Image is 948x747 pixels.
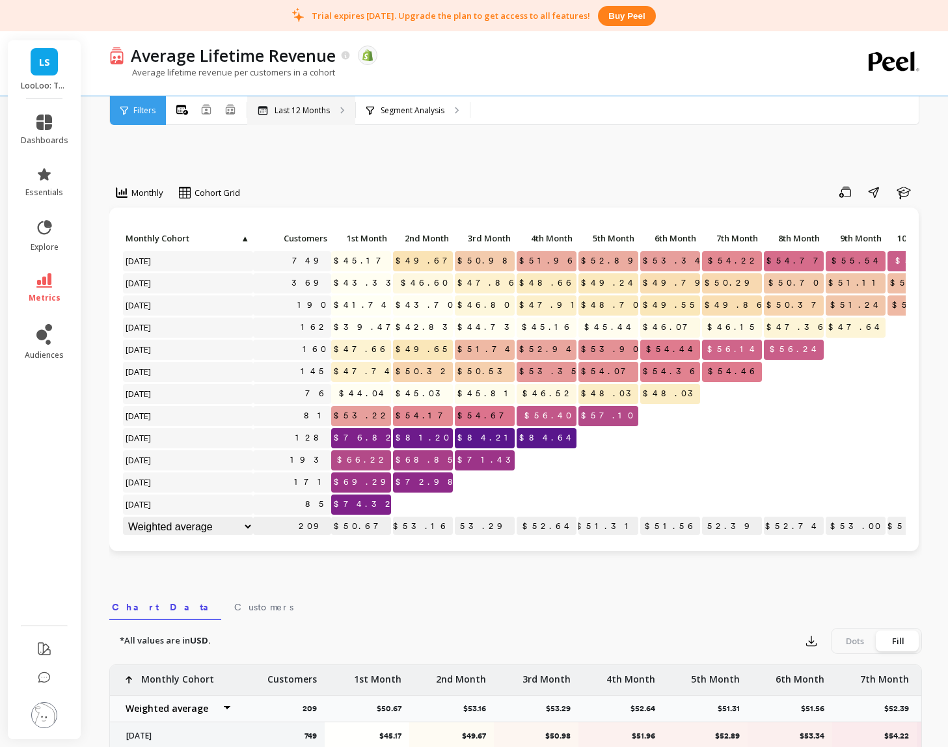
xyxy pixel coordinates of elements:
[893,251,947,271] span: $56.20
[126,233,239,243] span: Monthly Cohort
[828,295,886,315] span: $51.24
[764,295,829,315] span: $50.37
[393,450,460,470] span: $68.85
[876,631,919,651] div: Fill
[705,251,762,271] span: $54.22
[578,362,638,381] span: $54.07
[418,731,486,741] p: $49.67
[455,273,521,293] span: $47.86
[381,105,444,116] p: Segment Analysis
[455,428,518,448] span: $84.21
[455,450,523,470] span: $71.43
[300,340,331,359] a: 160
[123,318,155,337] span: [DATE]
[578,295,643,315] span: $48.70
[393,406,455,426] span: $54.17
[123,229,253,247] p: Monthly Cohort
[393,517,453,536] p: $53.16
[253,517,331,536] p: 209
[109,66,335,78] p: Average lifetime revenue per customers in a cohort
[331,495,398,514] span: $74.32
[546,703,578,714] p: $53.29
[517,428,578,448] span: $84.64
[640,517,700,536] p: $51.56
[454,229,516,249] div: Toggle SortBy
[701,229,763,249] div: Toggle SortBy
[828,233,882,243] span: 9th Month
[763,229,825,249] div: Toggle SortBy
[884,703,917,714] p: $52.39
[702,273,762,293] span: $50.29
[253,229,331,247] p: Customers
[578,406,638,426] span: $57.10
[331,229,392,249] div: Toggle SortBy
[643,340,700,359] span: $54.44
[303,384,331,403] a: 76
[21,135,68,146] span: dashboards
[393,362,453,381] span: $50.32
[691,665,740,686] p: 5th Month
[131,187,163,199] span: Monthly
[522,406,576,426] span: $56.40
[291,472,331,492] a: 171
[705,318,762,337] span: $46.15
[122,229,184,249] div: Toggle SortBy
[764,517,824,536] p: $52.74
[295,295,331,315] a: 190
[398,273,453,293] span: $46.60
[331,406,393,426] span: $53.22
[578,251,645,271] span: $52.89
[455,517,515,536] p: $53.29
[275,105,330,116] p: Last 12 Months
[520,384,576,403] span: $46.52
[578,517,638,536] p: $51.31
[455,340,517,359] span: $51.74
[606,665,655,686] p: 4th Month
[502,731,571,741] p: $50.98
[702,517,762,536] p: $52.39
[112,601,219,614] span: Chart Data
[289,273,331,293] a: 369
[522,665,571,686] p: 3rd Month
[29,293,61,303] span: metrics
[331,251,394,271] span: $45.17
[331,295,394,315] span: $41.74
[517,517,576,536] p: $52.64
[267,665,317,686] p: Customers
[331,229,391,247] p: 1st Month
[234,601,293,614] span: Customers
[517,273,578,293] span: $48.66
[463,703,494,714] p: $53.16
[640,318,700,337] span: $46.07
[195,187,240,199] span: Cohort Grid
[630,703,663,714] p: $52.64
[640,295,702,315] span: $49.55
[131,44,336,66] p: Average Lifetime Revenue
[705,362,762,381] span: $54.46
[331,472,398,492] span: $69.29
[640,229,701,249] div: Toggle SortBy
[303,703,325,714] p: 209
[517,229,576,247] p: 4th Month
[334,233,387,243] span: 1st Month
[766,233,820,243] span: 8th Month
[767,340,824,359] span: $56.24
[118,731,232,741] p: [DATE]
[123,251,155,271] span: [DATE]
[519,233,573,243] span: 4th Month
[331,273,403,293] span: $43.33
[826,229,886,247] p: 9th Month
[123,295,155,315] span: [DATE]
[578,384,643,403] span: $48.03
[362,49,373,61] img: api.shopify.svg
[290,251,331,271] a: 749
[457,233,511,243] span: 3rd Month
[826,517,886,536] p: $53.00
[887,517,947,536] p: $54.19
[581,233,634,243] span: 5th Month
[455,251,520,271] span: $50.98
[141,665,214,686] p: Monthly Cohort
[21,81,68,91] p: LooLoo: Touchless Toilet Spray
[120,634,211,647] p: *All values are in
[455,229,515,247] p: 3rd Month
